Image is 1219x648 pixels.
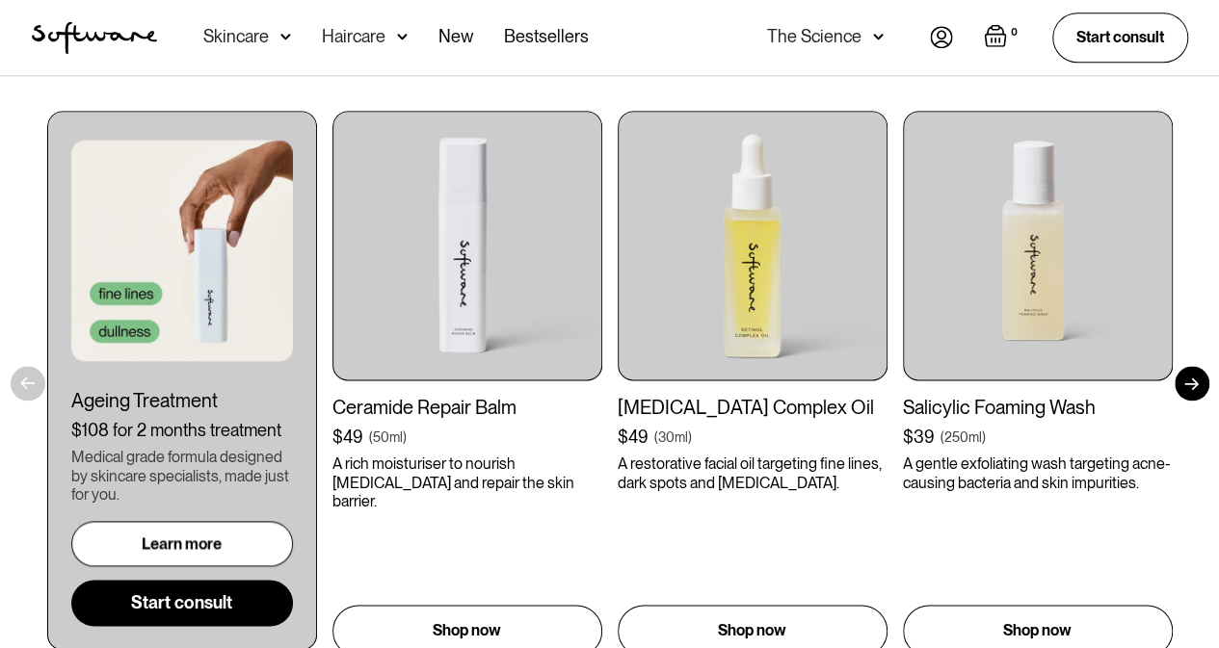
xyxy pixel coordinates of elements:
[718,619,786,642] p: Shop now
[403,428,407,447] div: )
[941,428,944,447] div: (
[71,521,293,566] a: Learn more
[654,428,658,447] div: (
[32,21,157,54] a: home
[332,396,602,419] div: Ceramide Repair Balm
[944,428,982,447] div: 250ml
[142,534,222,553] div: Learn more
[397,27,408,46] img: arrow down
[688,428,692,447] div: )
[71,448,293,504] div: Medical grade formula designed by skincare specialists, made just for you.
[369,428,373,447] div: (
[332,454,602,510] p: A rich moisturiser to nourish [MEDICAL_DATA] and repair the skin barrier.
[203,27,269,46] div: Skincare
[71,420,293,441] div: $108 for 2 months treatment
[433,619,501,642] p: Shop now
[373,428,403,447] div: 50ml
[1052,13,1188,62] a: Start consult
[873,27,884,46] img: arrow down
[280,27,291,46] img: arrow down
[618,454,888,491] p: A restorative facial oil targeting fine lines, dark spots and [MEDICAL_DATA].
[903,396,1173,419] div: Salicylic Foaming Wash
[903,454,1173,491] p: A gentle exfoliating wash targeting acne-causing bacteria and skin impurities.
[322,27,385,46] div: Haircare
[767,27,861,46] div: The Science
[982,428,986,447] div: )
[903,427,935,448] div: $39
[658,428,688,447] div: 30ml
[618,427,649,448] div: $49
[1003,619,1072,642] p: Shop now
[332,427,363,448] div: $49
[1007,24,1021,41] div: 0
[618,396,888,419] div: [MEDICAL_DATA] Complex Oil
[71,580,293,626] a: Start consult
[71,389,293,412] div: Ageing Treatment
[32,21,157,54] img: Software Logo
[984,24,1021,51] a: Open empty cart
